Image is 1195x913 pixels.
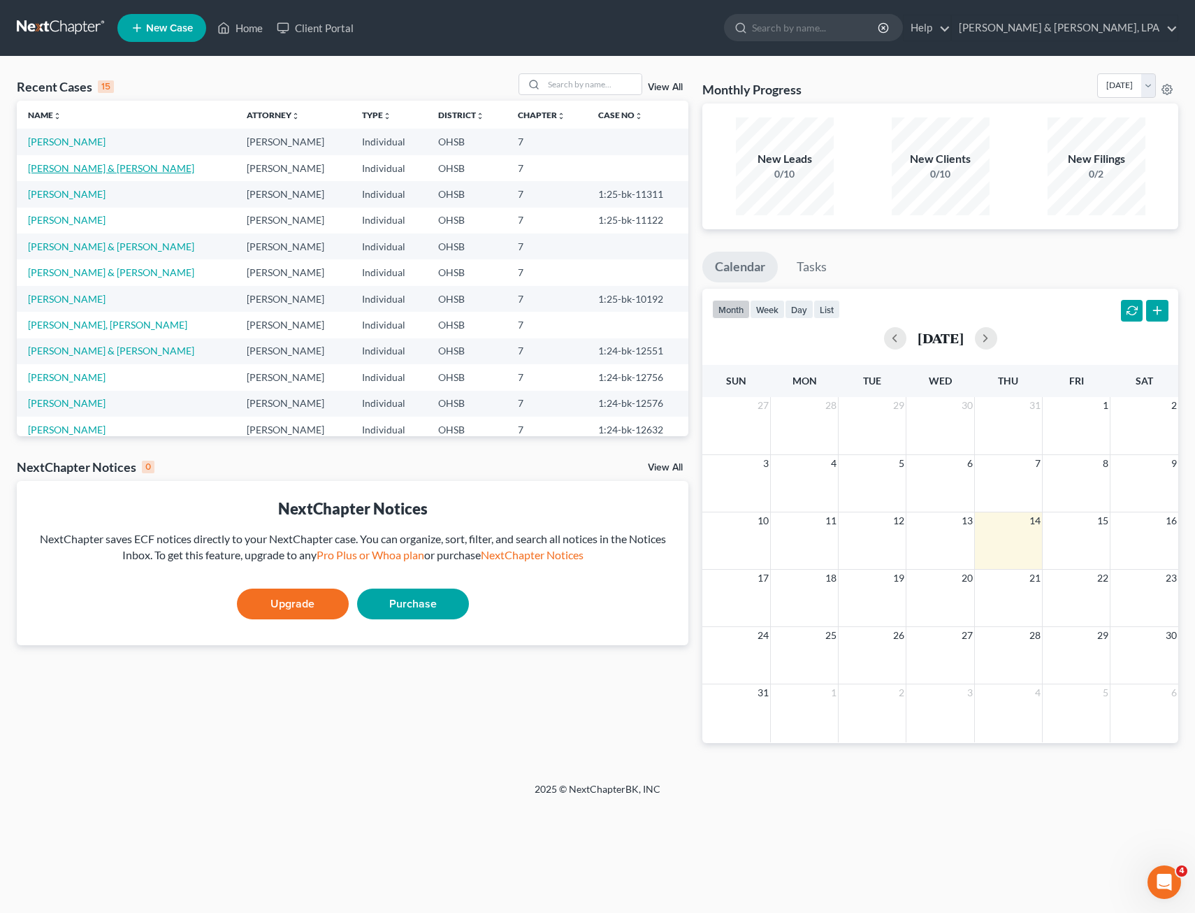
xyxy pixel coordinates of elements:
[28,319,187,331] a: [PERSON_NAME], [PERSON_NAME]
[351,233,427,259] td: Individual
[427,312,506,338] td: OHSB
[1164,627,1178,644] span: 30
[236,417,352,443] td: [PERSON_NAME]
[236,286,352,312] td: [PERSON_NAME]
[481,548,584,561] a: NextChapter Notices
[427,417,506,443] td: OHSB
[792,375,817,387] span: Mon
[438,110,484,120] a: Districtunfold_more
[897,684,906,701] span: 2
[648,82,683,92] a: View All
[1069,375,1084,387] span: Fri
[1101,455,1110,472] span: 8
[587,364,688,390] td: 1:24-bk-12756
[824,627,838,644] span: 25
[587,338,688,364] td: 1:24-bk-12551
[362,110,391,120] a: Typeunfold_more
[587,417,688,443] td: 1:24-bk-12632
[892,627,906,644] span: 26
[966,455,974,472] span: 6
[1101,397,1110,414] span: 1
[507,286,588,312] td: 7
[897,455,906,472] span: 5
[427,155,506,181] td: OHSB
[427,338,506,364] td: OHSB
[952,15,1178,41] a: [PERSON_NAME] & [PERSON_NAME], LPA
[998,375,1018,387] span: Thu
[507,208,588,233] td: 7
[702,81,802,98] h3: Monthly Progress
[236,233,352,259] td: [PERSON_NAME]
[507,391,588,417] td: 7
[351,181,427,207] td: Individual
[507,233,588,259] td: 7
[904,15,950,41] a: Help
[1136,375,1153,387] span: Sat
[1096,627,1110,644] span: 29
[199,782,996,807] div: 2025 © NextChapterBK, INC
[824,512,838,529] span: 11
[351,312,427,338] td: Individual
[270,15,361,41] a: Client Portal
[507,364,588,390] td: 7
[351,208,427,233] td: Individual
[824,397,838,414] span: 28
[427,286,506,312] td: OHSB
[756,512,770,529] span: 10
[236,338,352,364] td: [PERSON_NAME]
[507,155,588,181] td: 7
[236,391,352,417] td: [PERSON_NAME]
[236,155,352,181] td: [PERSON_NAME]
[1147,865,1181,899] iframe: Intercom live chat
[736,167,834,181] div: 0/10
[28,162,194,174] a: [PERSON_NAME] & [PERSON_NAME]
[507,129,588,154] td: 7
[960,627,974,644] span: 27
[28,266,194,278] a: [PERSON_NAME] & [PERSON_NAME]
[824,570,838,587] span: 18
[1164,570,1178,587] span: 23
[28,345,194,357] a: [PERSON_NAME] & [PERSON_NAME]
[28,110,61,120] a: Nameunfold_more
[427,364,506,390] td: OHSB
[892,151,990,167] div: New Clients
[1170,455,1178,472] span: 9
[966,684,974,701] span: 3
[702,252,778,282] a: Calendar
[142,461,154,473] div: 0
[784,252,839,282] a: Tasks
[892,512,906,529] span: 12
[1101,684,1110,701] span: 5
[236,181,352,207] td: [PERSON_NAME]
[830,455,838,472] span: 4
[1028,512,1042,529] span: 14
[351,129,427,154] td: Individual
[351,286,427,312] td: Individual
[427,233,506,259] td: OHSB
[53,112,61,120] i: unfold_more
[960,570,974,587] span: 20
[28,397,106,409] a: [PERSON_NAME]
[1048,167,1145,181] div: 0/2
[1028,570,1042,587] span: 21
[1048,151,1145,167] div: New Filings
[863,375,881,387] span: Tue
[1170,684,1178,701] span: 6
[1176,865,1187,877] span: 4
[1164,512,1178,529] span: 16
[830,684,838,701] span: 1
[712,300,750,319] button: month
[598,110,643,120] a: Case Nounfold_more
[383,112,391,120] i: unfold_more
[918,331,964,345] h2: [DATE]
[210,15,270,41] a: Home
[736,151,834,167] div: New Leads
[544,74,642,94] input: Search by name...
[427,391,506,417] td: OHSB
[1096,512,1110,529] span: 15
[892,397,906,414] span: 29
[960,512,974,529] span: 13
[28,424,106,436] a: [PERSON_NAME]
[317,548,424,561] a: Pro Plus or Whoa plan
[351,259,427,285] td: Individual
